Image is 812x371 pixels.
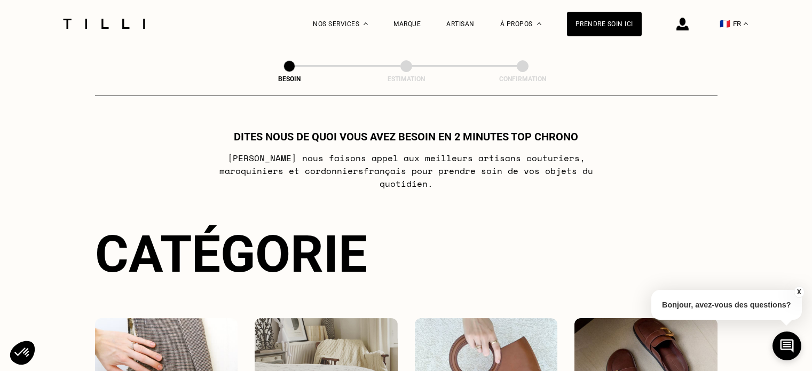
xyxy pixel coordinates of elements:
[469,75,576,83] div: Confirmation
[393,20,421,28] a: Marque
[194,152,618,190] p: [PERSON_NAME] nous faisons appel aux meilleurs artisans couturiers , maroquiniers et cordonniers ...
[793,286,804,298] button: X
[567,12,642,36] a: Prendre soin ici
[720,19,730,29] span: 🇫🇷
[676,18,689,30] img: icône connexion
[537,22,541,25] img: Menu déroulant à propos
[236,75,343,83] div: Besoin
[95,224,718,284] div: Catégorie
[364,22,368,25] img: Menu déroulant
[446,20,475,28] a: Artisan
[234,130,578,143] h1: Dites nous de quoi vous avez besoin en 2 minutes top chrono
[59,19,149,29] img: Logo du service de couturière Tilli
[651,290,802,320] p: Bonjour, avez-vous des questions?
[353,75,460,83] div: Estimation
[744,22,748,25] img: menu déroulant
